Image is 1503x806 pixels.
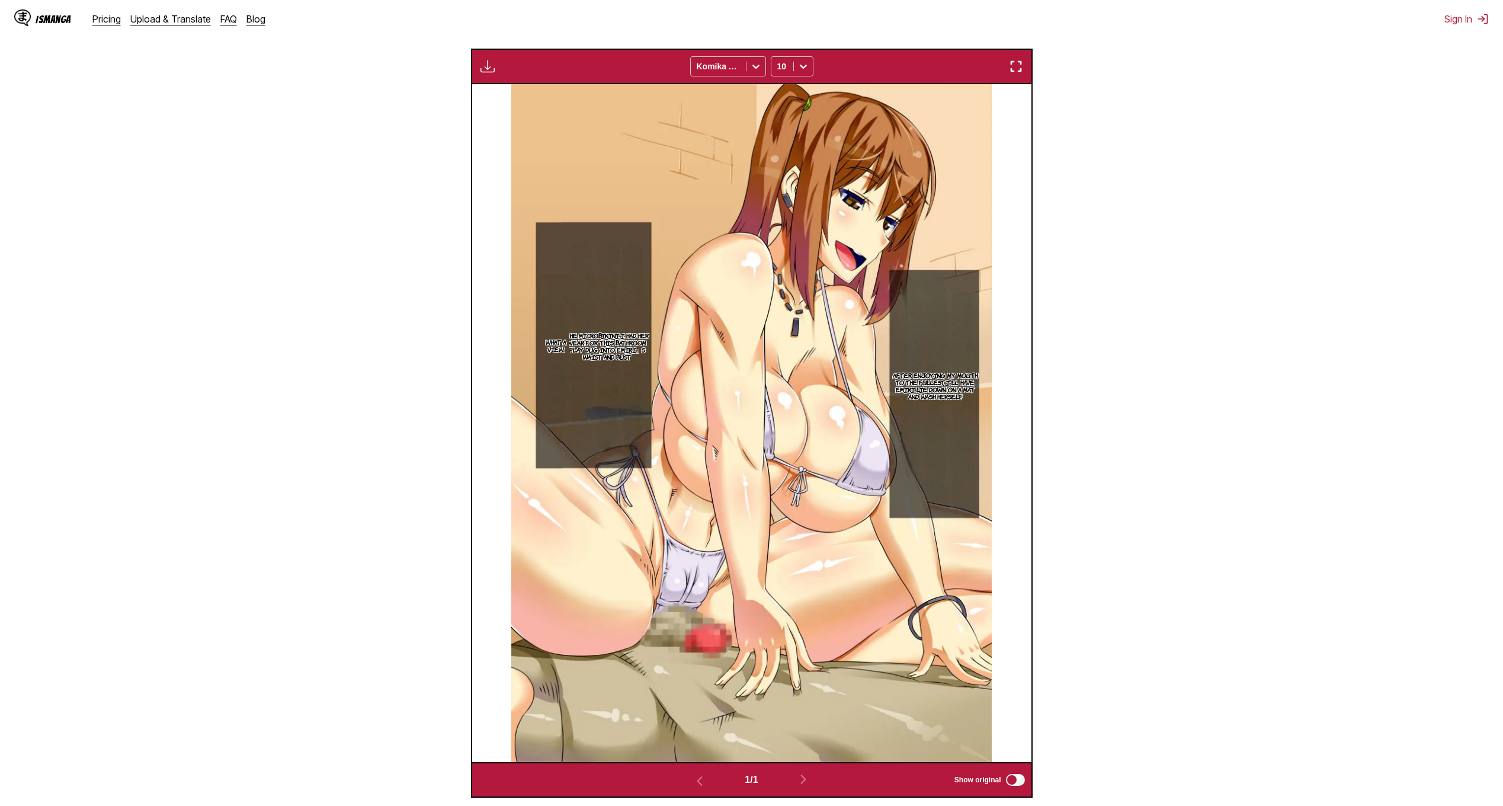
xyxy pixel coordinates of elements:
[1444,13,1489,25] button: Sign In
[130,13,211,25] a: Upload & Translate
[562,330,653,363] p: The microbikini I had her wear for this bathroom play dug into Emiri」s waist and bust
[543,336,569,355] p: What a view.
[36,14,71,25] div: IsManga
[14,9,92,28] a: IsManga LogoIsManga
[220,13,237,25] a: FAQ
[693,774,707,788] img: Previous page
[745,775,758,785] span: 1 / 1
[14,9,31,26] img: IsManga Logo
[246,13,265,25] a: Blog
[889,369,980,402] p: After enjoying my mouth to the fullest, I'll have Emiri lie down on a mat and wash herself.
[954,776,1001,784] span: Show original
[92,13,121,25] a: Pricing
[480,59,495,73] img: Download translated images
[1009,59,1023,73] img: Enter fullscreen
[511,84,992,762] img: Manga Panel
[1477,13,1489,25] img: Sign out
[1006,774,1025,786] input: Show original
[796,772,810,786] img: Next page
